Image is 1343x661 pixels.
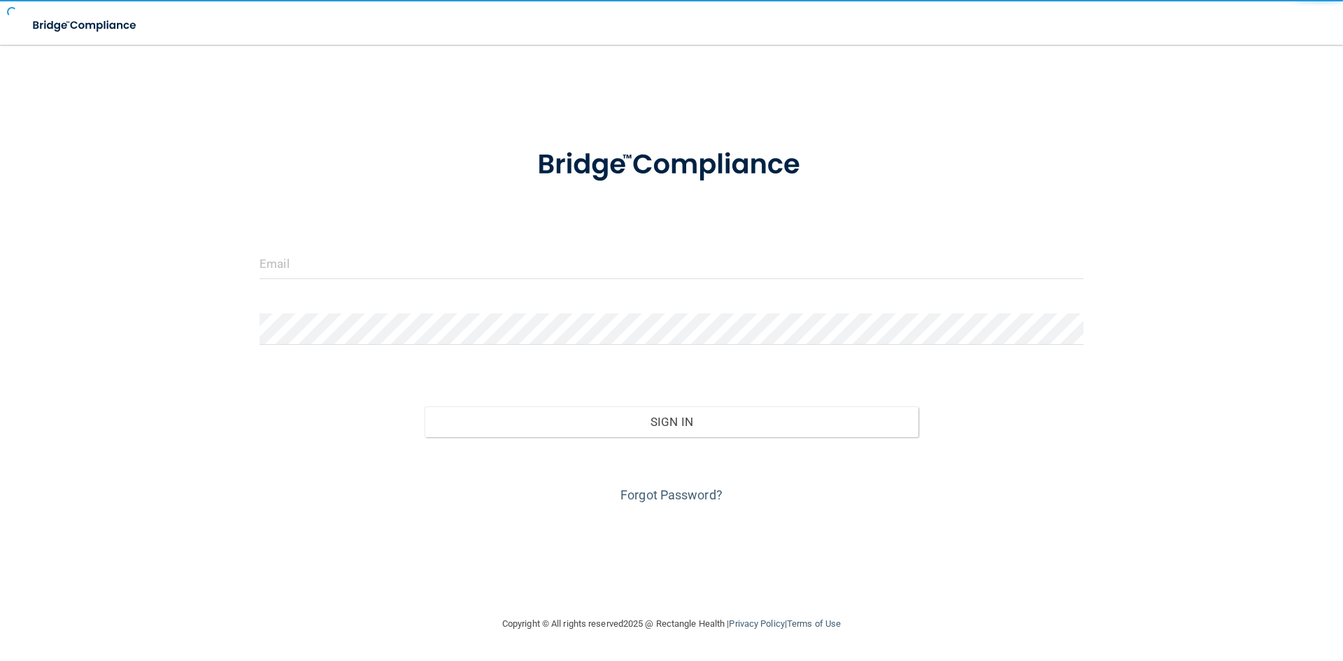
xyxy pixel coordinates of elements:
img: bridge_compliance_login_screen.278c3ca4.svg [509,129,834,201]
a: Forgot Password? [620,488,723,502]
a: Privacy Policy [729,618,784,629]
a: Terms of Use [787,618,841,629]
input: Email [260,248,1083,279]
div: Copyright © All rights reserved 2025 @ Rectangle Health | | [416,602,927,646]
img: bridge_compliance_login_screen.278c3ca4.svg [21,11,150,40]
button: Sign In [425,406,919,437]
